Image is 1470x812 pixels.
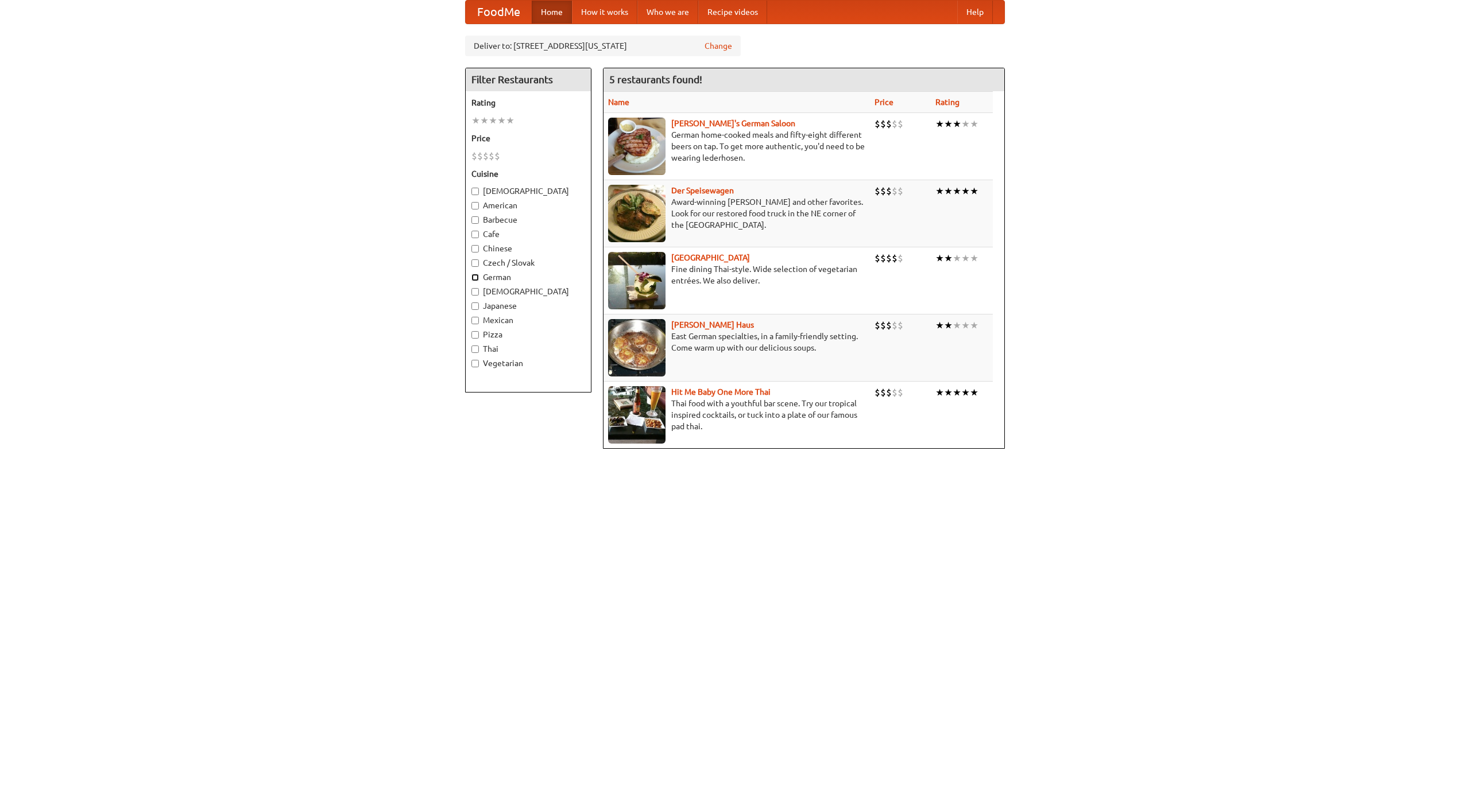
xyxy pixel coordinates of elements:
li: ★ [497,114,506,127]
input: Czech / Slovak [471,259,479,267]
li: $ [875,386,880,399]
li: $ [880,319,886,332]
li: $ [471,150,477,162]
a: Rating [935,98,960,107]
li: $ [875,252,880,265]
li: ★ [961,185,970,197]
li: ★ [944,118,953,130]
li: $ [898,185,903,197]
li: ★ [935,252,944,265]
li: $ [892,319,898,332]
a: Hit Me Baby One More Thai [671,387,771,397]
li: ★ [935,118,944,130]
a: Recipe videos [698,1,767,24]
li: $ [880,118,886,130]
a: [GEOGRAPHIC_DATA] [671,253,750,262]
li: ★ [489,114,497,127]
li: $ [875,118,880,130]
div: Deliver to: [STREET_ADDRESS][US_STATE] [465,36,741,56]
li: ★ [953,319,961,332]
li: $ [880,252,886,265]
li: ★ [944,252,953,265]
li: ★ [935,386,944,399]
li: $ [880,386,886,399]
li: $ [892,118,898,130]
input: German [471,274,479,281]
li: ★ [970,386,978,399]
h4: Filter Restaurants [466,68,591,91]
label: Pizza [471,329,585,340]
li: ★ [471,114,480,127]
b: [PERSON_NAME]'s German Saloon [671,119,795,128]
li: $ [483,150,489,162]
li: $ [886,319,892,332]
img: esthers.jpg [608,118,666,175]
label: [DEMOGRAPHIC_DATA] [471,185,585,197]
li: $ [875,319,880,332]
label: Barbecue [471,214,585,226]
li: $ [892,386,898,399]
li: ★ [480,114,489,127]
li: ★ [953,386,961,399]
a: Home [532,1,572,24]
input: Japanese [471,302,479,310]
li: $ [477,150,483,162]
label: Czech / Slovak [471,257,585,269]
li: $ [880,185,886,197]
li: $ [898,252,903,265]
img: babythai.jpg [608,386,666,444]
input: Vegetarian [471,360,479,367]
li: $ [898,319,903,332]
label: Thai [471,343,585,355]
li: $ [898,386,903,399]
a: Name [608,98,629,107]
li: ★ [944,319,953,332]
label: [DEMOGRAPHIC_DATA] [471,286,585,297]
p: Award-winning [PERSON_NAME] and other favorites. Look for our restored food truck in the NE corne... [608,196,865,231]
input: [DEMOGRAPHIC_DATA] [471,188,479,195]
li: $ [875,185,880,197]
input: American [471,202,479,209]
li: $ [892,252,898,265]
li: ★ [961,118,970,130]
li: ★ [970,185,978,197]
a: Price [875,98,893,107]
li: ★ [944,185,953,197]
input: Cafe [471,231,479,238]
ng-pluralize: 5 restaurants found! [609,74,702,85]
label: Vegetarian [471,358,585,369]
li: $ [898,118,903,130]
li: ★ [935,319,944,332]
li: $ [892,185,898,197]
h5: Price [471,133,585,144]
a: Who we are [637,1,698,24]
a: FoodMe [466,1,532,24]
label: Mexican [471,314,585,326]
li: ★ [970,319,978,332]
label: Cafe [471,228,585,240]
input: Pizza [471,331,479,339]
a: [PERSON_NAME] Haus [671,320,754,329]
li: $ [886,118,892,130]
input: Chinese [471,245,479,252]
li: $ [886,185,892,197]
h5: Cuisine [471,168,585,180]
p: Thai food with a youthful bar scene. Try our tropical inspired cocktails, or tuck into a plate of... [608,398,865,432]
li: ★ [961,252,970,265]
li: ★ [961,319,970,332]
a: Change [705,40,732,52]
li: $ [494,150,500,162]
li: ★ [953,185,961,197]
li: $ [886,252,892,265]
label: American [471,200,585,211]
label: German [471,271,585,283]
input: [DEMOGRAPHIC_DATA] [471,288,479,296]
li: $ [489,150,494,162]
a: How it works [572,1,637,24]
li: ★ [944,386,953,399]
img: satay.jpg [608,252,666,309]
a: Der Speisewagen [671,186,734,195]
li: ★ [961,386,970,399]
